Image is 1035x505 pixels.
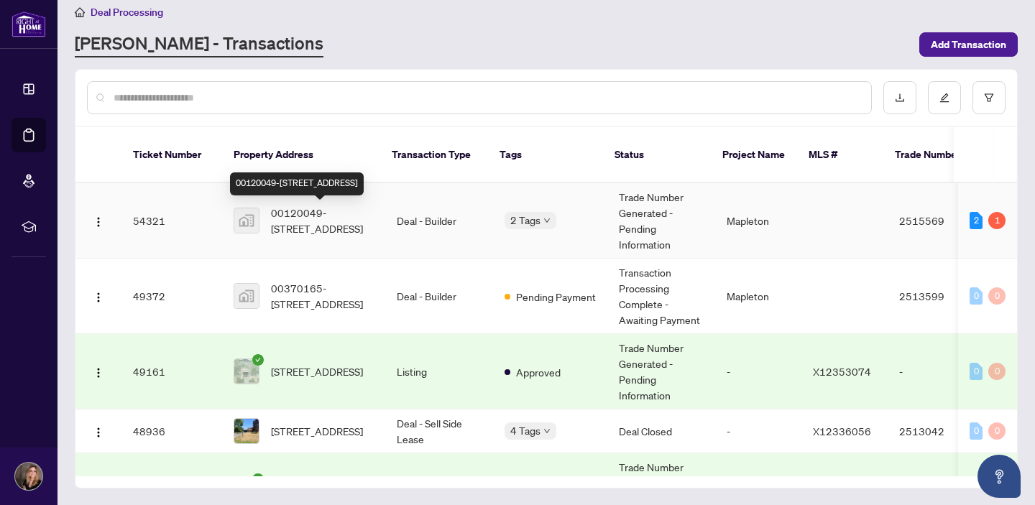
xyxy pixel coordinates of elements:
[75,7,85,17] span: home
[970,212,983,229] div: 2
[883,81,916,114] button: download
[988,363,1006,380] div: 0
[87,420,110,443] button: Logo
[234,284,259,308] img: thumbnail-img
[510,422,540,439] span: 4 Tags
[715,259,801,334] td: Mapleton
[883,127,984,183] th: Trade Number
[970,363,983,380] div: 0
[813,425,871,437] span: X12336056
[385,334,493,409] td: Listing
[931,33,1006,56] span: Add Transaction
[988,287,1006,305] div: 0
[15,463,42,490] img: Profile Icon
[939,93,949,103] span: edit
[988,212,1006,229] div: 1
[91,6,163,19] span: Deal Processing
[715,409,801,453] td: -
[607,334,715,409] td: Trade Number Generated - Pending Information
[234,359,259,384] img: thumbnail-img
[234,208,259,233] img: thumbnail-img
[271,205,374,236] span: 00120049-[STREET_ADDRESS]
[87,209,110,232] button: Logo
[603,127,711,183] th: Status
[121,334,222,409] td: 49161
[888,409,988,453] td: 2513042
[121,409,222,453] td: 48936
[715,183,801,259] td: Mapleton
[607,259,715,334] td: Transaction Processing Complete - Awaiting Payment
[888,183,988,259] td: 2515569
[121,259,222,334] td: 49372
[121,127,222,183] th: Ticket Number
[543,217,551,224] span: down
[271,423,363,439] span: [STREET_ADDRESS]
[87,360,110,383] button: Logo
[972,81,1006,114] button: filter
[93,292,104,303] img: Logo
[234,419,259,443] img: thumbnail-img
[271,363,363,379] span: [STREET_ADDRESS]
[380,127,488,183] th: Transaction Type
[888,334,988,409] td: -
[988,422,1006,440] div: 0
[797,127,883,183] th: MLS #
[121,183,222,259] td: 54321
[607,183,715,259] td: Trade Number Generated - Pending Information
[895,93,905,103] span: download
[222,127,380,183] th: Property Address
[919,32,1018,57] button: Add Transaction
[252,354,264,366] span: check-circle
[93,427,104,438] img: Logo
[93,367,104,379] img: Logo
[230,172,364,195] div: 00120049-[STREET_ADDRESS]
[970,287,983,305] div: 0
[715,334,801,409] td: -
[385,409,493,453] td: Deal - Sell Side Lease
[488,127,603,183] th: Tags
[271,280,374,312] span: 00370165-[STREET_ADDRESS]
[813,365,871,378] span: X12353074
[252,473,264,485] span: check-circle
[970,422,983,440] div: 0
[888,259,988,334] td: 2513599
[93,216,104,228] img: Logo
[11,11,46,37] img: logo
[977,455,1021,498] button: Open asap
[385,259,493,334] td: Deal - Builder
[711,127,797,183] th: Project Name
[75,32,323,57] a: [PERSON_NAME] - Transactions
[607,409,715,453] td: Deal Closed
[984,93,994,103] span: filter
[385,183,493,259] td: Deal - Builder
[510,212,540,228] span: 2 Tags
[928,81,961,114] button: edit
[543,427,551,435] span: down
[87,284,110,307] button: Logo
[516,289,596,305] span: Pending Payment
[516,364,561,380] span: Approved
